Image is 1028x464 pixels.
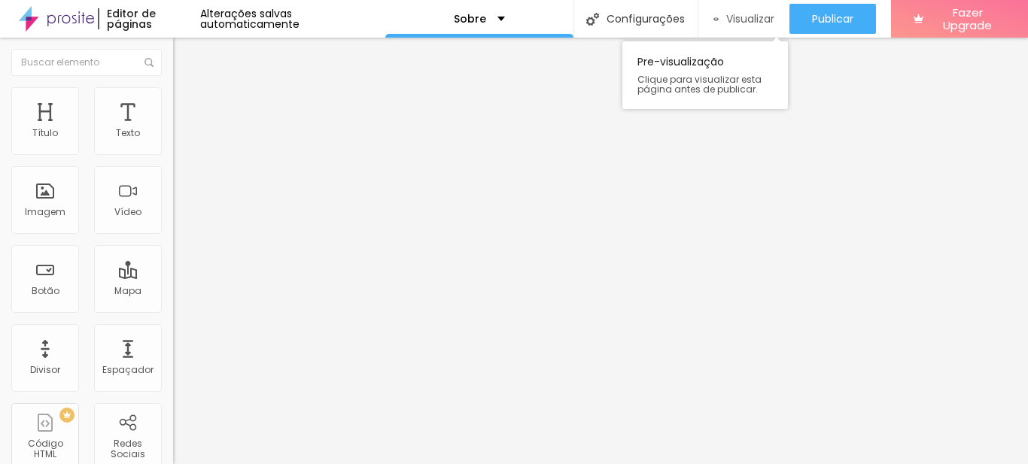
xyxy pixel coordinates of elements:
[622,41,788,109] div: Pre-visualização
[789,4,876,34] button: Publicar
[30,365,60,375] div: Divisor
[144,58,154,67] img: Icone
[98,438,157,460] div: Redes Sociais
[15,438,75,460] div: Código HTML
[454,14,486,24] p: Sobre
[929,6,1005,32] span: Fazer Upgrade
[32,286,59,296] div: Botão
[637,74,773,94] span: Clique para visualizar esta página antes de publicar.
[173,38,1028,464] iframe: Editor
[11,49,162,76] input: Buscar elemento
[726,13,774,25] span: Visualizar
[116,128,140,138] div: Texto
[32,128,58,138] div: Título
[98,8,199,29] div: Editor de páginas
[812,13,853,25] span: Publicar
[586,13,599,26] img: Icone
[25,207,65,217] div: Imagem
[200,8,385,29] div: Alterações salvas automaticamente
[713,13,719,26] img: view-1.svg
[698,4,790,34] button: Visualizar
[114,207,141,217] div: Vídeo
[114,286,141,296] div: Mapa
[102,365,154,375] div: Espaçador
